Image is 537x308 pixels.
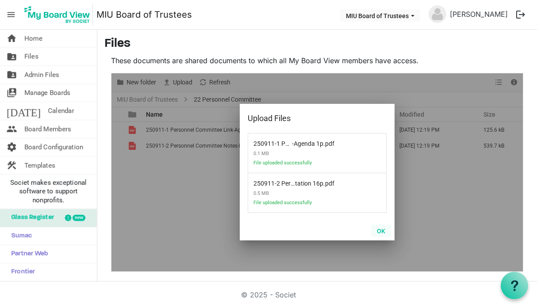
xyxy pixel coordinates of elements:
span: home [7,30,17,47]
a: [PERSON_NAME] [446,5,511,23]
img: My Board View Logo [22,4,93,26]
a: © 2025 - Societ [241,290,296,299]
p: These documents are shared documents to which all My Board View members have access. [111,55,523,66]
button: logout [511,5,530,24]
span: Admin Files [24,66,59,84]
span: 250911-1 Personnel Committee Link-Agenda 1p.pdf [253,135,323,147]
span: switch_account [7,84,17,102]
span: File uploaded successfully [253,160,346,171]
span: Sumac [7,227,32,245]
span: construction [7,156,17,174]
span: Home [24,30,42,47]
span: [DATE] [7,102,41,120]
span: Calendar [48,102,74,120]
div: new [73,215,85,221]
span: 0.1 MB [253,147,346,160]
button: OK [371,224,391,237]
a: My Board View Logo [22,4,96,26]
span: Societ makes exceptional software to support nonprofits. [4,178,93,205]
span: Templates [24,156,55,174]
span: folder_shared [7,48,17,65]
span: Board Members [24,120,71,138]
span: people [7,120,17,138]
a: MIU Board of Trustees [96,6,192,23]
h3: Files [104,37,530,52]
span: Files [24,48,38,65]
span: Board Configuration [24,138,83,156]
button: MIU Board of Trustees dropdownbutton [340,9,420,22]
span: File uploaded successfully [253,200,346,211]
span: settings [7,138,17,156]
span: Manage Boards [24,84,70,102]
span: 0.5 MB [253,187,346,200]
span: folder_shared [7,66,17,84]
span: 250911-2 Personnel Committee Notes-Presentation 16p.pdf [253,175,323,187]
span: Frontier [7,263,35,281]
span: Partner Web [7,245,48,263]
div: Upload Files [248,112,359,125]
span: Glass Register [7,209,54,227]
span: menu [3,6,19,23]
img: no-profile-picture.svg [429,5,446,23]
